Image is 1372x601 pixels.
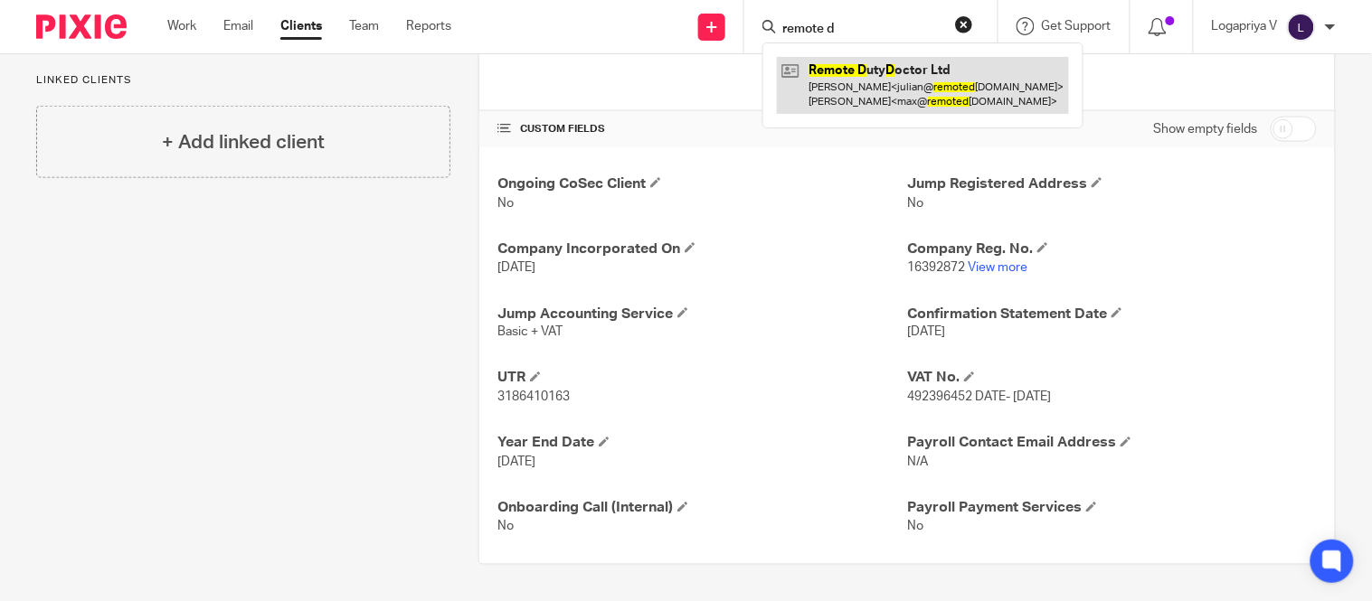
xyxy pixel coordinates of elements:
[497,499,907,518] h4: Onboarding Call (Internal)
[955,15,973,33] button: Clear
[1212,17,1278,35] p: Logapriya V
[497,197,514,210] span: No
[497,305,907,324] h4: Jump Accounting Service
[497,456,535,469] span: [DATE]
[36,14,127,39] img: Pixie
[1154,120,1258,138] label: Show empty fields
[907,434,1317,453] h4: Payroll Contact Email Address
[1287,13,1316,42] img: svg%3E
[907,60,1317,78] p: [GEOGRAPHIC_DATA]
[497,434,907,453] h4: Year End Date
[497,174,907,193] h4: Ongoing CoSec Client
[497,521,514,533] span: No
[406,17,451,35] a: Reports
[162,128,325,156] h4: + Add linked client
[907,197,923,210] span: No
[497,122,907,136] h4: CUSTOM FIELDS
[968,261,1027,274] a: View more
[36,73,450,88] p: Linked clients
[907,326,945,339] span: [DATE]
[497,239,907,258] h4: Company Incorporated On
[907,305,1317,324] h4: Confirmation Statement Date
[497,261,535,274] span: [DATE]
[907,521,923,533] span: No
[907,391,1051,404] span: 492396452 DATE- [DATE]
[497,391,570,404] span: 3186410163
[907,174,1317,193] h4: Jump Registered Address
[167,17,196,35] a: Work
[907,499,1317,518] h4: Payroll Payment Services
[907,239,1317,258] h4: Company Reg. No.
[907,369,1317,388] h4: VAT No.
[907,456,928,469] span: N/A
[1042,20,1112,33] span: Get Support
[497,369,907,388] h4: UTR
[907,261,965,274] span: 16392872
[497,326,563,339] span: Basic + VAT
[781,22,943,38] input: Search
[349,17,379,35] a: Team
[223,17,253,35] a: Email
[280,17,322,35] a: Clients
